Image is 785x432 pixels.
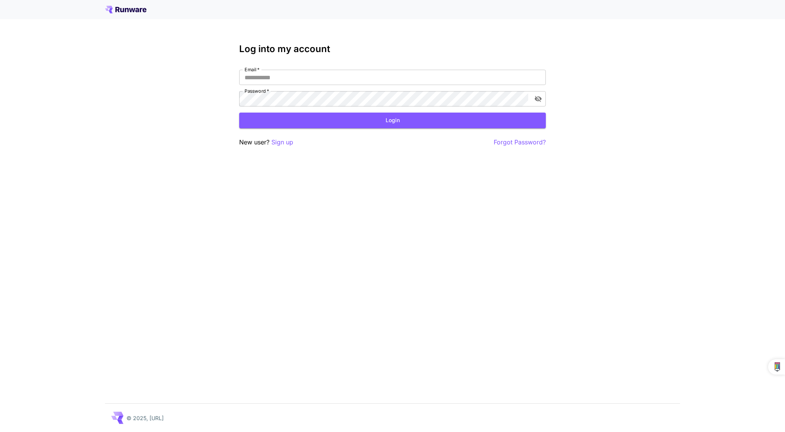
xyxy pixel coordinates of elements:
[494,137,546,147] button: Forgot Password?
[245,66,259,73] label: Email
[271,137,293,147] button: Sign up
[245,88,269,94] label: Password
[239,44,546,54] h3: Log into my account
[239,137,293,147] p: New user?
[126,414,164,422] p: © 2025, [URL]
[531,92,545,106] button: toggle password visibility
[239,113,546,128] button: Login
